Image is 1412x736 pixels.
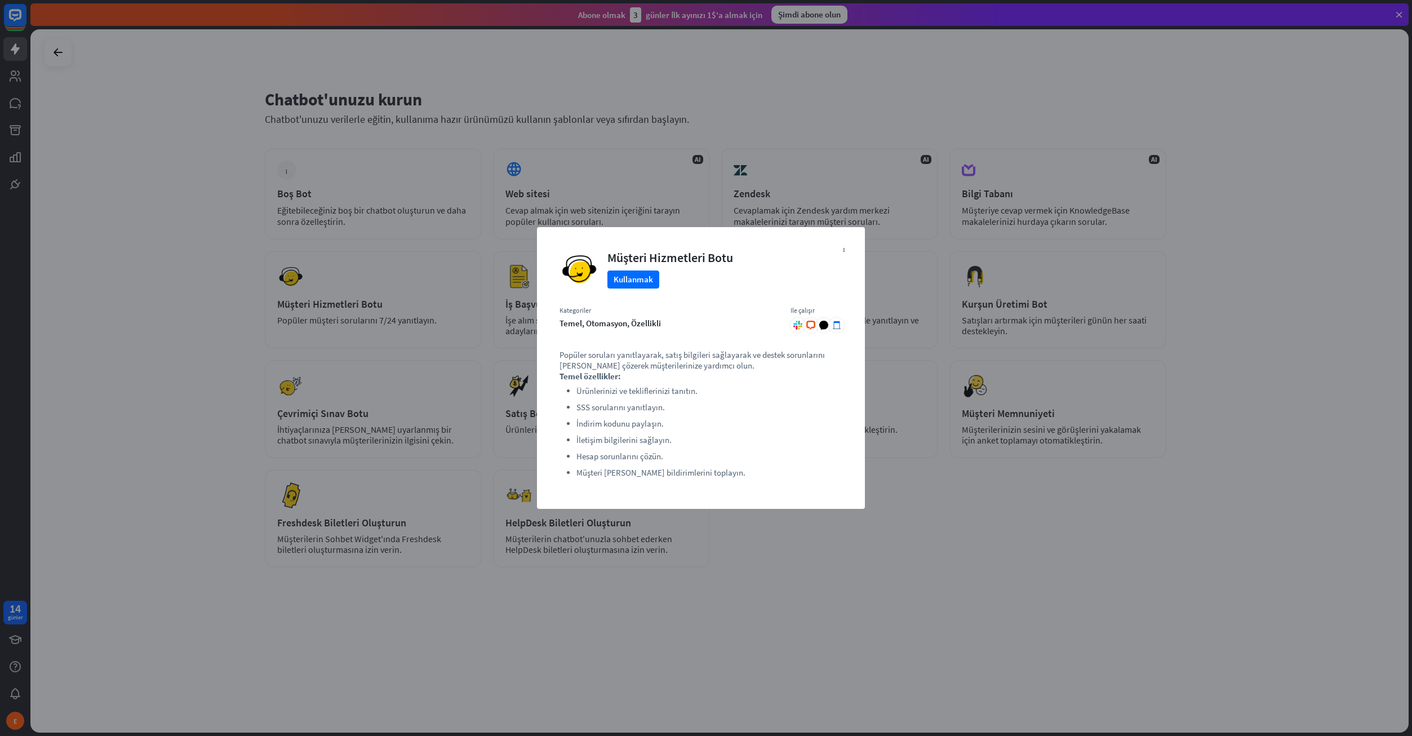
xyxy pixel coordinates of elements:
[9,5,43,38] button: Open LiveChat chat widget
[843,244,845,252] i: yakın
[560,306,779,315] div: Kategoriler
[576,466,842,480] li: Müşteri [PERSON_NAME] bildirimlerini toplayın.
[560,318,779,329] div: temel, otomasyon, özellikli
[576,450,842,463] li: Hesap sorunlarını çözün.
[576,433,842,447] li: İletişim bilgilerini sağlayın.
[607,271,659,289] button: Kullanmak
[576,401,842,414] li: SSS sorularını yanıtlayın.
[607,250,733,265] div: Müşteri Hizmetleri Botu
[576,384,842,398] li: Ürünlerinizi ve tekliflerinizi tanıtın.
[560,349,842,371] p: Popüler soruları yanıtlayarak, satış bilgileri sağlayarak ve destek sorunlarını [PERSON_NAME] çöz...
[791,306,842,315] div: Ile çalışır
[560,371,621,382] strong: Temel özellikler:
[576,417,842,431] li: İndirim kodunu paylaşın.
[560,250,599,289] img: Customer Service Bot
